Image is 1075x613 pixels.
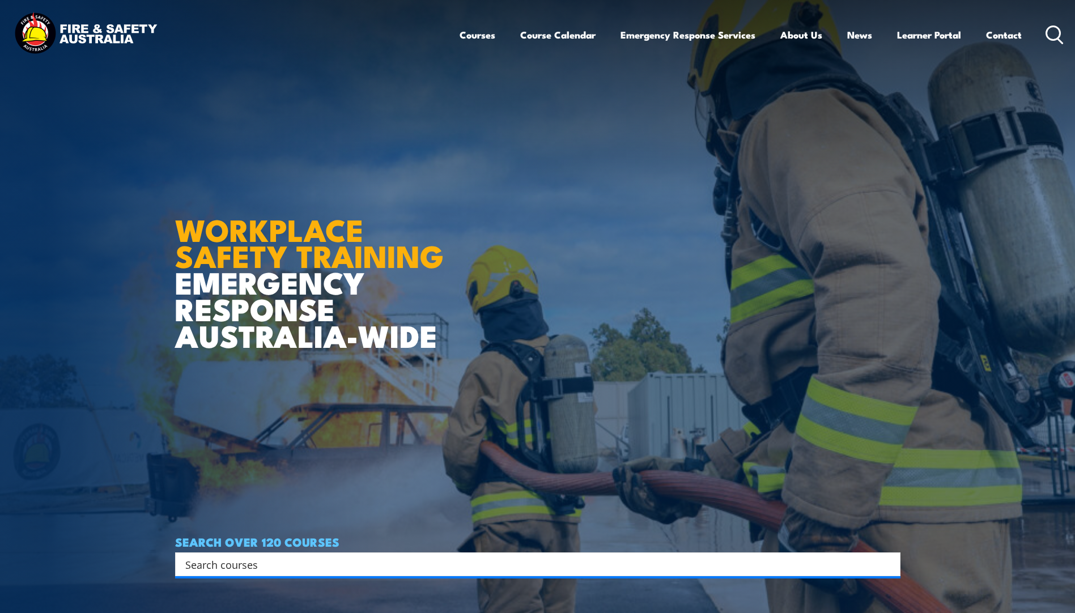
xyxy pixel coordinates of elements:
[847,20,872,50] a: News
[188,556,878,572] form: Search form
[621,20,755,50] a: Emergency Response Services
[460,20,495,50] a: Courses
[897,20,961,50] a: Learner Portal
[185,556,876,573] input: Search input
[175,188,452,348] h1: EMERGENCY RESPONSE AUSTRALIA-WIDE
[520,20,596,50] a: Course Calendar
[986,20,1022,50] a: Contact
[175,535,900,548] h4: SEARCH OVER 120 COURSES
[175,205,444,279] strong: WORKPLACE SAFETY TRAINING
[780,20,822,50] a: About Us
[881,556,896,572] button: Search magnifier button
